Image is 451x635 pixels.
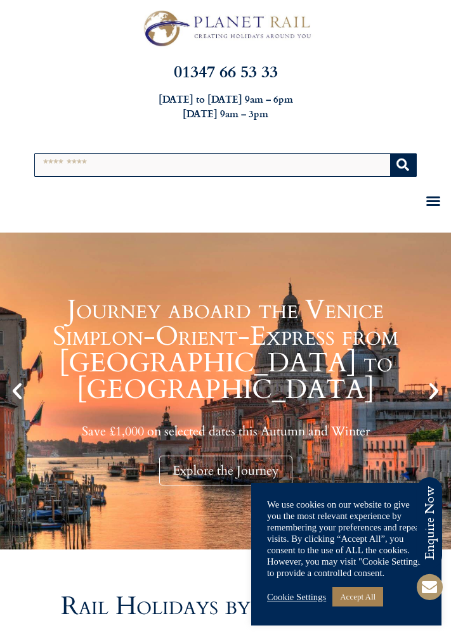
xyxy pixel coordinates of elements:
div: Explore the Journey [159,456,292,485]
h1: Journey aboard the Venice Simplon-Orient-Express from [GEOGRAPHIC_DATA] to [GEOGRAPHIC_DATA] [19,297,432,403]
p: Save £1,000 on selected dates this Autumn and Winter [19,423,432,439]
strong: [DATE] to [DATE] 9am – 6pm [159,92,293,106]
div: Next slide [423,380,445,402]
img: Planet Rail Train Holidays Logo [136,6,315,50]
div: We use cookies on our website to give you the most relevant experience by remembering your prefer... [267,499,426,579]
div: Previous slide [6,380,28,402]
a: 01347 66 53 33 [174,58,278,83]
a: Accept All [332,587,383,606]
button: Search [390,154,416,176]
h2: Rail Holidays by Planet Rail [19,594,432,619]
div: Menu Toggle [422,189,445,212]
a: Cookie Settings [267,591,326,603]
strong: [DATE] 9am – 3pm [183,106,268,120]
